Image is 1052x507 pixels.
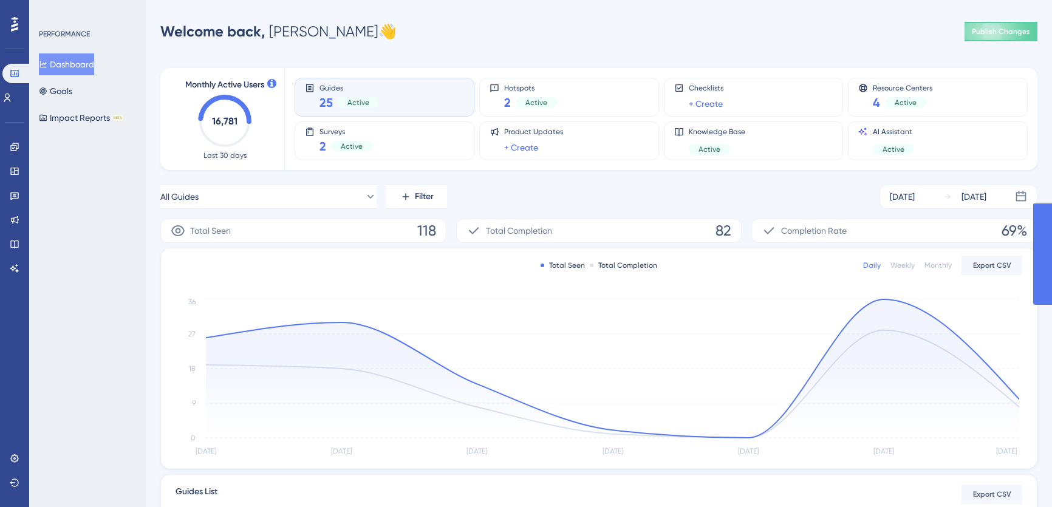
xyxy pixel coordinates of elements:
[112,115,123,121] div: BETA
[39,80,72,102] button: Goals
[972,27,1030,36] span: Publish Changes
[873,447,894,455] tspan: [DATE]
[961,256,1022,275] button: Export CSV
[924,260,952,270] div: Monthly
[203,151,247,160] span: Last 30 days
[689,97,723,111] a: + Create
[319,138,326,155] span: 2
[890,260,915,270] div: Weekly
[698,145,720,154] span: Active
[189,364,196,373] tspan: 18
[873,94,880,111] span: 4
[890,189,915,204] div: [DATE]
[415,189,434,204] span: Filter
[39,29,90,39] div: PERFORMANCE
[689,83,723,93] span: Checklists
[738,447,759,455] tspan: [DATE]
[188,298,196,306] tspan: 36
[603,447,623,455] tspan: [DATE]
[689,127,745,137] span: Knowledge Base
[341,141,363,151] span: Active
[191,434,196,442] tspan: 0
[347,98,369,107] span: Active
[160,22,265,40] span: Welcome back,
[965,22,1037,41] button: Publish Changes
[188,330,196,338] tspan: 27
[192,399,196,407] tspan: 9
[212,115,237,127] text: 16,781
[873,127,914,137] span: AI Assistant
[504,140,538,155] a: + Create
[160,22,397,41] div: [PERSON_NAME] 👋
[973,260,1011,270] span: Export CSV
[160,189,199,204] span: All Guides
[319,127,372,135] span: Surveys
[331,447,352,455] tspan: [DATE]
[716,221,731,240] span: 82
[781,223,847,238] span: Completion Rate
[196,447,216,455] tspan: [DATE]
[319,94,333,111] span: 25
[895,98,917,107] span: Active
[996,447,1017,455] tspan: [DATE]
[504,83,557,92] span: Hotspots
[961,485,1022,504] button: Export CSV
[873,83,932,92] span: Resource Centers
[417,221,436,240] span: 118
[504,127,563,137] span: Product Updates
[39,53,94,75] button: Dashboard
[973,489,1011,499] span: Export CSV
[1001,459,1037,495] iframe: UserGuiding AI Assistant Launcher
[525,98,547,107] span: Active
[863,260,881,270] div: Daily
[1002,221,1027,240] span: 69%
[319,83,379,92] span: Guides
[486,223,552,238] span: Total Completion
[590,260,657,270] div: Total Completion
[190,223,231,238] span: Total Seen
[39,107,123,129] button: Impact ReportsBETA
[504,94,511,111] span: 2
[176,485,217,504] span: Guides List
[185,78,264,92] span: Monthly Active Users
[883,145,904,154] span: Active
[386,185,447,209] button: Filter
[961,189,986,204] div: [DATE]
[466,447,487,455] tspan: [DATE]
[541,260,585,270] div: Total Seen
[160,185,377,209] button: All Guides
